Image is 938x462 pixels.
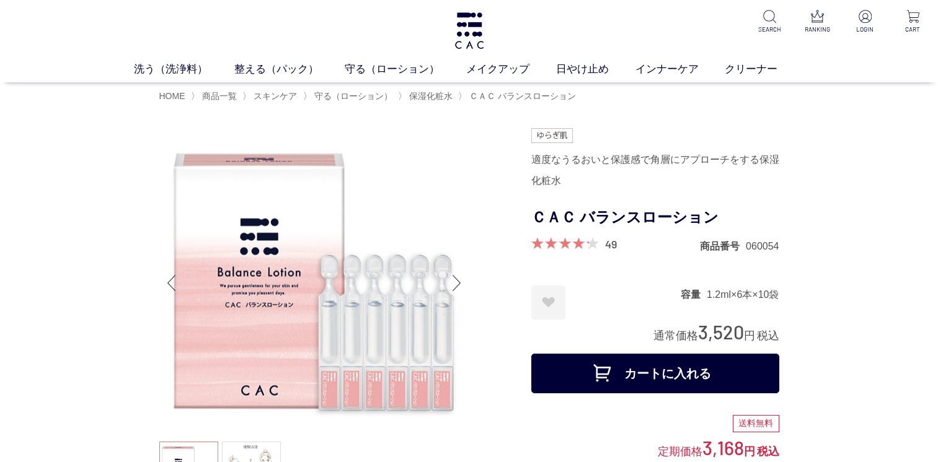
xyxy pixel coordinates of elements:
[802,25,833,34] p: RANKING
[134,61,234,77] a: 洗う（洗浄料）
[159,128,469,438] img: ＣＡＣ バランスローション
[658,444,702,458] span: 定期価格
[159,258,184,308] div: Previous slide
[531,354,779,393] button: カートに入れる
[850,25,880,34] p: LOGIN
[802,10,833,34] a: RANKING
[345,61,466,77] a: 守る（ローション）
[744,445,755,458] span: 円
[700,240,746,253] dt: 商品番号
[458,90,579,102] li: 〉
[254,91,297,101] span: スキンケア
[556,61,635,77] a: 日やけ止め
[303,90,396,102] li: 〉
[467,91,576,101] a: ＣＡＣ バランスローション
[653,329,698,342] span: 通常価格
[746,240,779,253] dd: 060054
[202,91,237,101] span: 商品一覧
[733,415,779,432] div: 送料無料
[251,91,297,101] a: スキンケア
[242,90,300,102] li: 〉
[466,61,556,77] a: メイクアップ
[725,61,804,77] a: クリーナー
[754,10,785,34] a: SEARCH
[757,329,779,342] span: 税込
[757,445,779,458] span: 税込
[698,320,744,343] span: 3,520
[850,10,880,34] a: LOGIN
[531,149,779,191] div: 適度なうるおいと保護感で角層にアプローチをする保湿化粧水
[531,204,779,232] h1: ＣＡＣ バランスローション
[898,25,928,34] p: CART
[469,91,576,101] span: ＣＡＣ バランスローション
[531,285,565,320] a: お気に入りに登録する
[191,90,240,102] li: 〉
[707,288,779,301] dd: 1.2ml×6本×10袋
[312,91,392,101] a: 守る（ローション）
[754,25,785,34] p: SEARCH
[605,237,617,251] a: 49
[200,91,237,101] a: 商品一覧
[531,128,573,143] img: ゆらぎ肌
[407,91,453,101] a: 保湿化粧水
[681,288,707,301] dt: 容量
[234,61,345,77] a: 整える（パック）
[453,12,485,49] img: logo
[159,91,185,101] a: HOME
[744,329,755,342] span: 円
[898,10,928,34] a: CART
[445,258,469,308] div: Next slide
[409,91,453,101] span: 保湿化粧水
[314,91,392,101] span: 守る（ローション）
[398,90,456,102] li: 〉
[702,436,744,459] span: 3,168
[635,61,725,77] a: インナーケア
